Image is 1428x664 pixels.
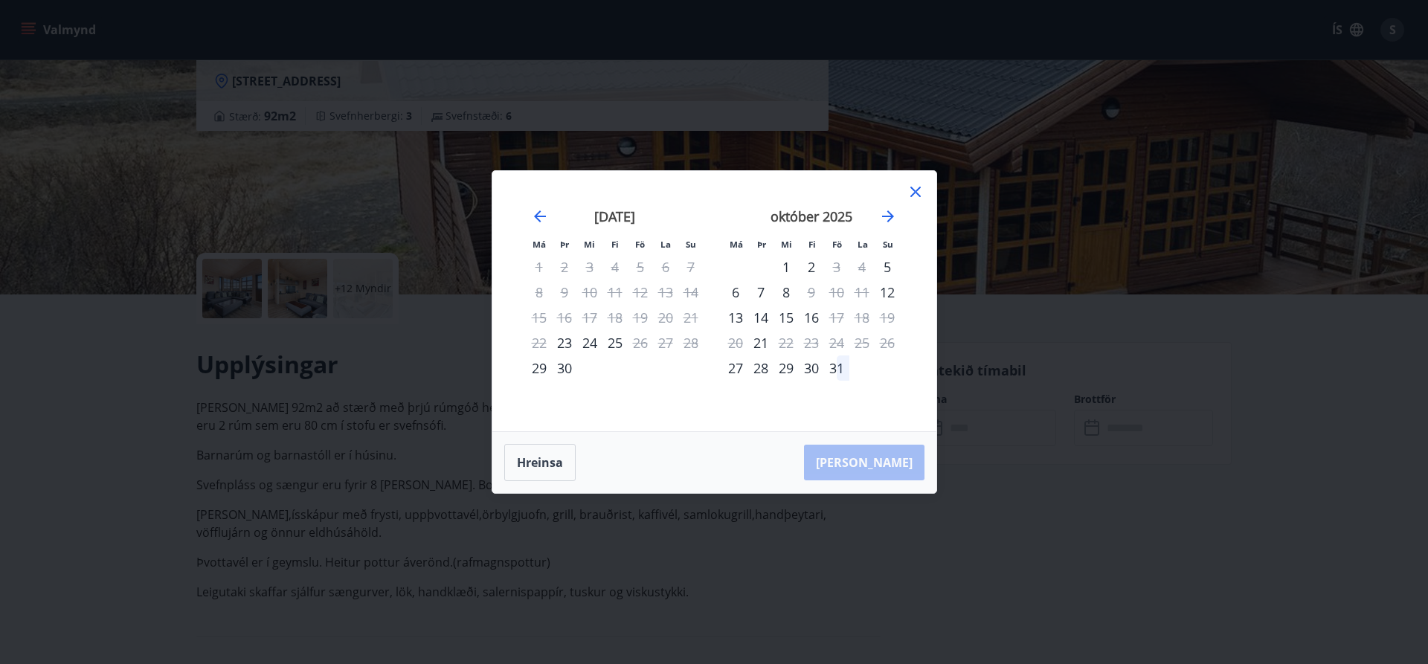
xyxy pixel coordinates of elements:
[723,305,748,330] div: 13
[773,280,799,305] div: 8
[723,355,748,381] div: Aðeins innritun í boði
[660,239,671,250] small: La
[875,254,900,280] div: Aðeins innritun í boði
[748,355,773,381] td: Choose þriðjudagur, 28. október 2025 as your check-in date. It’s available.
[560,239,569,250] small: Þr
[552,280,577,305] td: Not available. þriðjudagur, 9. september 2025
[678,305,704,330] td: Not available. sunnudagur, 21. september 2025
[628,305,653,330] td: Not available. föstudagur, 19. september 2025
[628,330,653,355] td: Not available. föstudagur, 26. september 2025
[875,330,900,355] td: Not available. sunnudagur, 26. október 2025
[504,444,576,481] button: Hreinsa
[577,254,602,280] td: Not available. miðvikudagur, 3. september 2025
[799,280,824,305] div: Aðeins útritun í boði
[584,239,595,250] small: Mi
[552,254,577,280] td: Not available. þriðjudagur, 2. september 2025
[602,305,628,330] td: Not available. fimmtudagur, 18. september 2025
[594,207,635,225] strong: [DATE]
[824,254,849,280] td: Not available. föstudagur, 3. október 2025
[748,280,773,305] td: Choose þriðjudagur, 7. október 2025 as your check-in date. It’s available.
[653,280,678,305] td: Not available. laugardagur, 13. september 2025
[799,305,824,330] div: 16
[531,207,549,225] div: Move backward to switch to the previous month.
[611,239,619,250] small: Fi
[748,280,773,305] div: 7
[875,280,900,305] td: Choose sunnudagur, 12. október 2025 as your check-in date. It’s available.
[748,330,773,355] div: Aðeins innritun í boði
[723,330,748,355] td: Not available. mánudagur, 20. október 2025
[799,330,824,355] td: Not available. fimmtudagur, 23. október 2025
[773,254,799,280] td: Choose miðvikudagur, 1. október 2025 as your check-in date. It’s available.
[533,239,546,250] small: Má
[773,305,799,330] div: 15
[577,330,602,355] td: Choose miðvikudagur, 24. september 2025 as your check-in date. It’s available.
[799,280,824,305] td: Not available. fimmtudagur, 9. október 2025
[773,355,799,381] div: 29
[824,305,849,330] div: Aðeins útritun í boði
[510,189,919,413] div: Calendar
[635,239,645,250] small: Fö
[748,330,773,355] td: Choose þriðjudagur, 21. október 2025 as your check-in date. It’s available.
[875,305,900,330] td: Not available. sunnudagur, 19. október 2025
[799,355,824,381] div: 30
[824,355,849,381] div: 31
[577,305,602,330] td: Not available. miðvikudagur, 17. september 2025
[773,330,799,355] td: Not available. miðvikudagur, 22. október 2025
[824,305,849,330] td: Not available. föstudagur, 17. október 2025
[773,355,799,381] td: Choose miðvikudagur, 29. október 2025 as your check-in date. It’s available.
[883,239,893,250] small: Su
[527,254,552,280] td: Not available. mánudagur, 1. september 2025
[799,254,824,280] div: 2
[602,330,628,355] td: Choose fimmtudagur, 25. september 2025 as your check-in date. It’s available.
[824,330,849,355] td: Not available. föstudagur, 24. október 2025
[858,239,868,250] small: La
[808,239,816,250] small: Fi
[552,330,577,355] div: Aðeins innritun í boði
[527,280,552,305] td: Not available. mánudagur, 8. september 2025
[771,207,852,225] strong: október 2025
[602,330,628,355] div: 25
[653,330,678,355] td: Not available. laugardagur, 27. september 2025
[602,280,628,305] td: Not available. fimmtudagur, 11. september 2025
[527,355,552,381] div: Aðeins innritun í boði
[773,305,799,330] td: Choose miðvikudagur, 15. október 2025 as your check-in date. It’s available.
[723,280,748,305] td: Choose mánudagur, 6. október 2025 as your check-in date. It’s available.
[849,254,875,280] td: Not available. laugardagur, 4. október 2025
[875,254,900,280] td: Choose sunnudagur, 5. október 2025 as your check-in date. It’s available.
[799,355,824,381] td: Choose fimmtudagur, 30. október 2025 as your check-in date. It’s available.
[773,254,799,280] div: 1
[552,330,577,355] td: Choose þriðjudagur, 23. september 2025 as your check-in date. It’s available.
[748,305,773,330] td: Choose þriðjudagur, 14. október 2025 as your check-in date. It’s available.
[799,305,824,330] td: Choose fimmtudagur, 16. október 2025 as your check-in date. It’s available.
[875,280,900,305] div: Aðeins innritun í boði
[730,239,743,250] small: Má
[849,330,875,355] td: Not available. laugardagur, 25. október 2025
[552,355,577,381] div: 30
[577,280,602,305] td: Not available. miðvikudagur, 10. september 2025
[678,254,704,280] td: Not available. sunnudagur, 7. september 2025
[723,305,748,330] td: Choose mánudagur, 13. október 2025 as your check-in date. It’s available.
[824,280,849,305] td: Not available. föstudagur, 10. október 2025
[577,330,602,355] div: 24
[653,254,678,280] td: Not available. laugardagur, 6. september 2025
[552,355,577,381] td: Choose þriðjudagur, 30. september 2025 as your check-in date. It’s available.
[748,305,773,330] div: 14
[527,305,552,330] td: Not available. mánudagur, 15. september 2025
[686,239,696,250] small: Su
[678,280,704,305] td: Not available. sunnudagur, 14. september 2025
[824,355,849,381] td: Choose föstudagur, 31. október 2025 as your check-in date. It’s available.
[527,355,552,381] td: Choose mánudagur, 29. september 2025 as your check-in date. It’s available.
[824,254,849,280] div: Aðeins útritun í boði
[799,254,824,280] td: Choose fimmtudagur, 2. október 2025 as your check-in date. It’s available.
[773,280,799,305] td: Choose miðvikudagur, 8. október 2025 as your check-in date. It’s available.
[748,355,773,381] div: 28
[879,207,897,225] div: Move forward to switch to the next month.
[781,239,792,250] small: Mi
[849,305,875,330] td: Not available. laugardagur, 18. október 2025
[653,305,678,330] td: Not available. laugardagur, 20. september 2025
[678,330,704,355] td: Not available. sunnudagur, 28. september 2025
[832,239,842,250] small: Fö
[628,330,653,355] div: Aðeins útritun í boði
[849,280,875,305] td: Not available. laugardagur, 11. október 2025
[628,280,653,305] td: Not available. föstudagur, 12. september 2025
